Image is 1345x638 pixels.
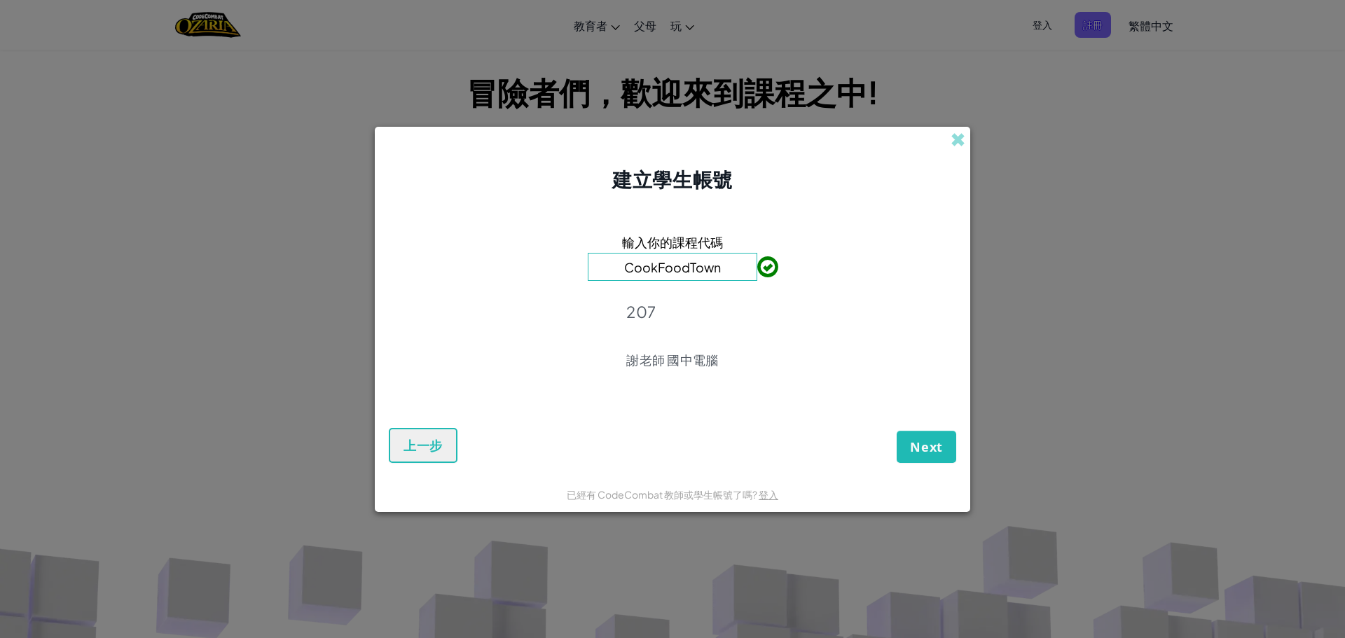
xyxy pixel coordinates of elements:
[626,302,718,321] p: 207
[622,232,723,252] span: 輸入你的課程代碼
[759,488,778,501] a: 登入
[567,488,759,501] span: 已經有 CodeCombat 教師或學生帳號了嗎?
[612,167,732,191] span: 建立學生帳號
[910,438,943,455] span: Next
[626,352,718,368] p: 謝老師 國中電腦
[389,428,457,463] button: 上一步
[897,431,956,463] button: Next
[403,437,443,454] span: 上一步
